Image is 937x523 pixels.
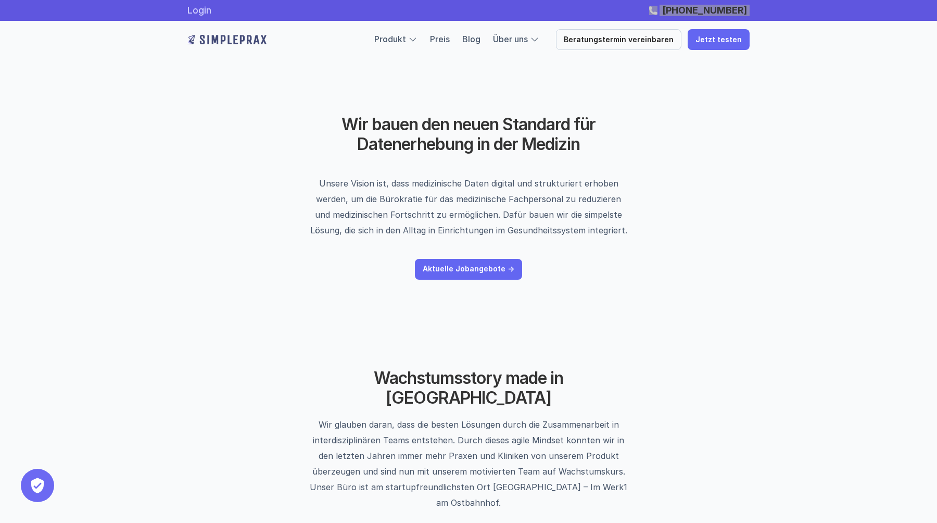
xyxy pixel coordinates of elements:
[187,5,211,16] a: Login
[374,34,406,44] a: Produkt
[660,5,750,16] a: [PHONE_NUMBER]
[415,259,522,280] a: Aktuelle Jobangebote ->
[462,34,480,44] a: Blog
[306,417,631,510] p: Wir glauben daran, dass die besten Lösungen durch die Zusammenarbeit in interdisziplinären Teams ...
[688,29,750,50] a: Jetzt testen
[564,35,674,44] p: Beratungstermin vereinbaren
[430,34,450,44] a: Preis
[556,29,681,50] a: Beratungstermin vereinbaren
[289,115,648,155] h2: Wir bauen den neuen Standard für Datenerhebung in der Medizin
[695,35,742,44] p: Jetzt testen
[338,368,599,408] h2: Wachstumsstory made in [GEOGRAPHIC_DATA]
[662,5,747,16] strong: [PHONE_NUMBER]
[423,265,514,273] p: Aktuelle Jobangebote ->
[309,176,628,238] p: Unsere Vision ist, dass medizinische Daten digital und strukturiert erhoben werden, um die Bürokr...
[493,34,528,44] a: Über uns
